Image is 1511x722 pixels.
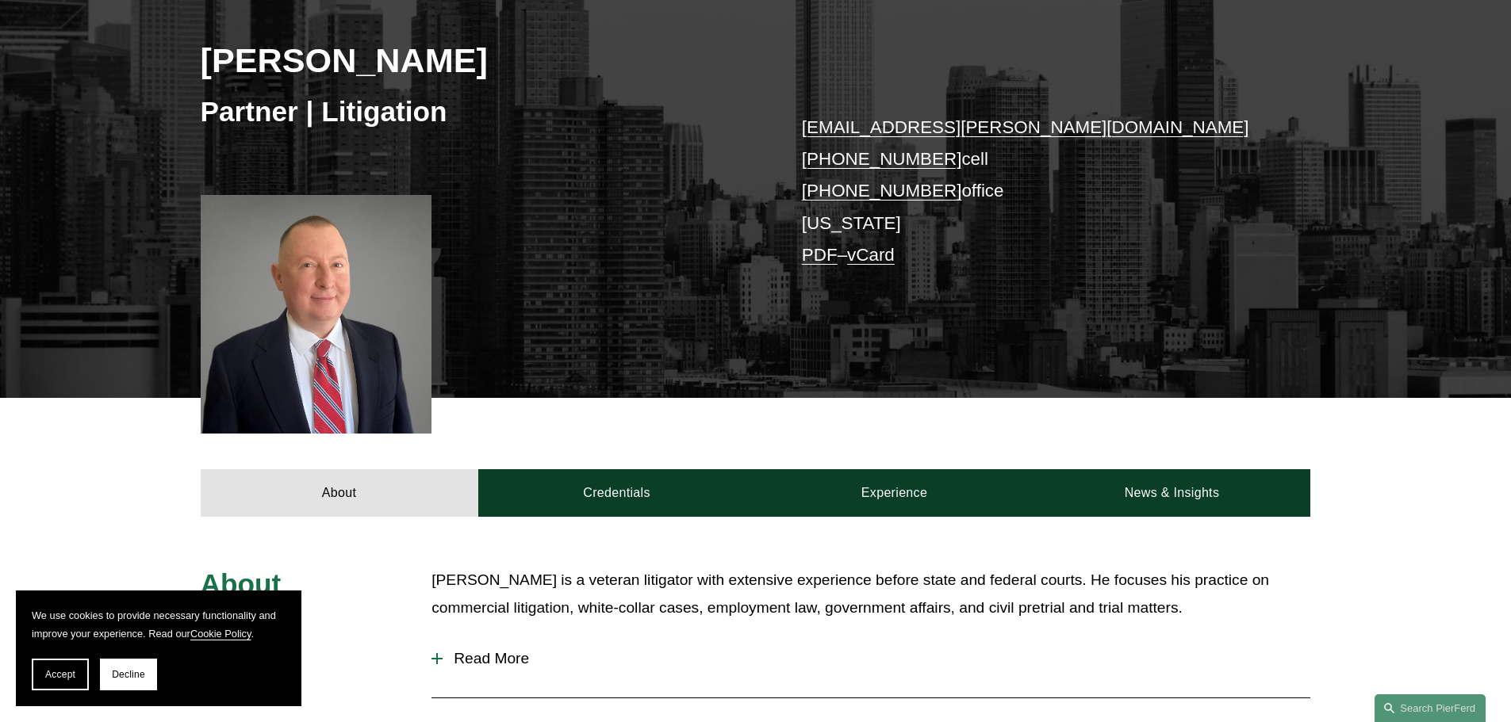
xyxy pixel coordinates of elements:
a: [EMAIL_ADDRESS][PERSON_NAME][DOMAIN_NAME] [802,117,1249,137]
a: [PHONE_NUMBER] [802,181,962,201]
button: Accept [32,659,89,690]
a: Credentials [478,469,756,517]
button: Decline [100,659,157,690]
a: Search this site [1375,694,1486,722]
span: Accept [45,669,75,680]
span: Read More [443,650,1310,667]
a: Experience [756,469,1034,517]
p: [PERSON_NAME] is a veteran litigator with extensive experience before state and federal courts. H... [431,567,1310,621]
a: Cookie Policy [190,628,251,640]
a: vCard [847,245,895,265]
p: We use cookies to provide necessary functionality and improve your experience. Read our . [32,606,286,643]
h3: Partner | Litigation [201,94,756,129]
span: About [201,568,282,599]
section: Cookie banner [16,590,301,706]
a: About [201,469,478,517]
button: Read More [431,638,1310,679]
a: News & Insights [1033,469,1310,517]
a: [PHONE_NUMBER] [802,149,962,169]
h2: [PERSON_NAME] [201,40,756,81]
span: Decline [112,669,145,680]
p: cell office [US_STATE] – [802,112,1264,272]
a: PDF [802,245,838,265]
